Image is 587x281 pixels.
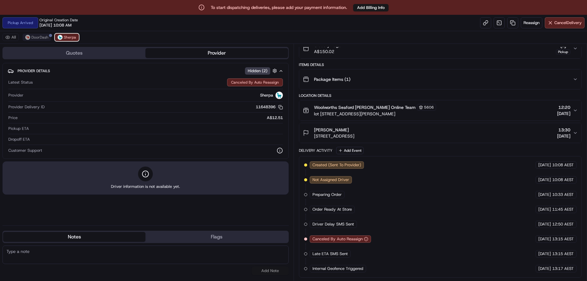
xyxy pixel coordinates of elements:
[552,221,574,227] span: 12:50 AEST
[299,39,582,58] button: Grocery BagsA$150.02Pickup
[557,104,570,110] span: 12:20
[424,105,434,110] span: 5606
[312,162,361,168] span: Created (Sent To Provider)
[552,251,574,257] span: 13:15 AEST
[545,17,585,28] button: CancelDelivery
[312,192,342,197] span: Preparing Order
[25,35,30,40] img: doordash_logo_v2.png
[524,20,540,26] span: Reassign
[111,184,180,189] span: Driver information is not available yet.
[2,34,19,41] button: All
[267,115,283,121] span: A$12.51
[538,207,551,212] span: [DATE]
[299,100,582,121] button: Woolworths Seaford [PERSON_NAME] Online Team5606lot [STREET_ADDRESS][PERSON_NAME]12:20[DATE]
[312,207,352,212] span: Order Ready At Store
[312,221,354,227] span: Driver Delay SMS Sent
[314,48,341,55] span: A$150.02
[58,35,63,40] img: sherpa_logo.png
[3,232,145,242] button: Notes
[8,104,45,110] span: Provider Delivery ID
[299,62,582,67] div: Items Details
[552,236,574,242] span: 13:15 AEST
[22,34,51,41] button: DoorDash
[8,148,42,153] span: Customer Support
[8,66,283,76] button: Provider DetailsHidden (2)
[8,137,30,142] span: Dropoff ETA
[538,251,551,257] span: [DATE]
[552,207,574,212] span: 11:45 AEST
[8,115,18,121] span: Price
[312,266,363,271] span: Internal Geofence Triggered
[552,192,574,197] span: 10:33 AEST
[64,35,76,40] span: Sherpa
[552,177,574,183] span: 10:08 AEST
[552,162,574,168] span: 10:08 AEST
[314,127,349,133] span: [PERSON_NAME]
[299,69,582,89] button: Package Items (1)
[211,4,347,10] p: To start dispatching deliveries, please add your payment information.
[538,177,551,183] span: [DATE]
[8,80,33,85] span: Latest Status
[538,221,551,227] span: [DATE]
[248,68,267,74] span: Hidden ( 2 )
[314,133,354,139] span: [STREET_ADDRESS]
[312,177,349,183] span: Not Assigned Driver
[8,93,23,98] span: Provider
[39,23,71,28] span: [DATE] 10:08 AM
[299,148,332,153] div: Delivery Activity
[39,18,78,23] span: Original Creation Date
[245,67,279,75] button: Hidden (2)
[314,76,350,82] span: Package Items ( 1 )
[3,48,145,58] button: Quotes
[538,192,551,197] span: [DATE]
[557,110,570,117] span: [DATE]
[538,266,551,271] span: [DATE]
[275,92,283,99] img: sherpa_logo.png
[312,251,348,257] span: Late ETA SMS Sent
[31,35,48,40] span: DoorDash
[557,133,570,139] span: [DATE]
[353,4,389,11] button: Add Billing Info
[556,43,570,55] button: Pickup
[336,147,364,154] button: Add Event
[538,236,551,242] span: [DATE]
[299,93,582,98] div: Location Details
[521,17,542,28] button: Reassign
[314,104,416,110] span: Woolworths Seaford [PERSON_NAME] Online Team
[556,49,570,55] div: Pickup
[312,236,363,242] span: Canceled By Auto Reassign
[314,111,436,117] span: lot [STREET_ADDRESS][PERSON_NAME]
[260,93,273,98] span: Sherpa
[256,104,283,110] button: 11648396
[552,266,574,271] span: 13:17 AEST
[554,20,582,26] span: Cancel Delivery
[8,126,29,131] span: Pickup ETA
[145,232,288,242] button: Flags
[145,48,288,58] button: Provider
[557,127,570,133] span: 13:30
[18,68,50,73] span: Provider Details
[299,123,582,143] button: [PERSON_NAME][STREET_ADDRESS]13:30[DATE]
[538,162,551,168] span: [DATE]
[55,34,79,41] button: Sherpa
